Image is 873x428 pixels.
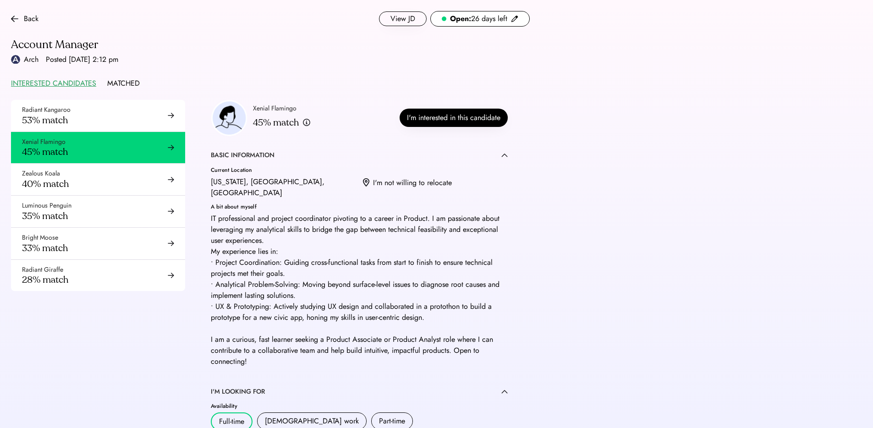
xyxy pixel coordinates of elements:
div: A bit about myself [211,204,508,209]
div: 28% match [22,274,68,285]
div: Radiant Kangaroo [22,105,71,115]
strong: Open: [450,13,471,24]
div: Radiant Giraffe [22,265,63,274]
img: Logo_Blue_1.png [11,55,20,64]
div: 45% match [22,146,68,158]
div: MATCHED [107,78,140,89]
div: 35% match [22,210,68,222]
div: INTERESTED CANDIDATES [11,78,96,89]
div: Posted [DATE] 2:12 pm [46,54,118,65]
div: 33% match [22,242,68,254]
div: Account Manager [11,38,530,52]
div: 53% match [22,115,68,126]
div: Arch [24,54,38,65]
img: arrow-right-black.svg [168,240,174,247]
button: I'm interested in this candidate [400,109,508,127]
div: Zealous Koala [22,169,60,178]
img: arrow-right-black.svg [168,272,174,279]
div: Part-time [379,416,405,427]
div: 45% match [253,117,299,128]
img: pencil-black.svg [511,15,518,22]
div: [DEMOGRAPHIC_DATA] work [265,416,359,427]
div: Full-time [219,416,244,427]
div: Luminous Penguin [22,201,71,210]
div: 26 days left [450,13,507,24]
img: caret-up.svg [501,390,508,394]
div: Bright Moose [22,233,58,242]
img: arrow-right-black.svg [168,176,174,183]
img: employer-headshot-placeholder.png [211,100,247,136]
div: Xenial Flamingo [22,137,66,147]
div: [US_STATE], [GEOGRAPHIC_DATA], [GEOGRAPHIC_DATA] [211,176,356,198]
button: View JD [379,11,427,26]
div: 40% match [22,178,69,190]
div: I'M LOOKING FOR [211,387,265,396]
img: arrow-right-black.svg [168,112,174,119]
img: arrow-right-black.svg [168,144,174,151]
img: arrow-right-black.svg [168,208,174,214]
div: IT professional and project coordinator pivoting to a career in Product. I am passionate about le... [211,213,508,367]
div: BASIC INFORMATION [211,151,275,160]
img: location.svg [363,178,369,187]
div: Back [24,13,38,24]
img: info.svg [302,118,311,127]
img: arrow-back.svg [11,15,18,22]
div: Current Location [211,167,356,173]
div: I'm not willing to relocate [373,177,452,188]
div: Xenial Flamingo [253,104,296,113]
div: Availability [211,403,508,409]
img: caret-up.svg [501,153,508,157]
